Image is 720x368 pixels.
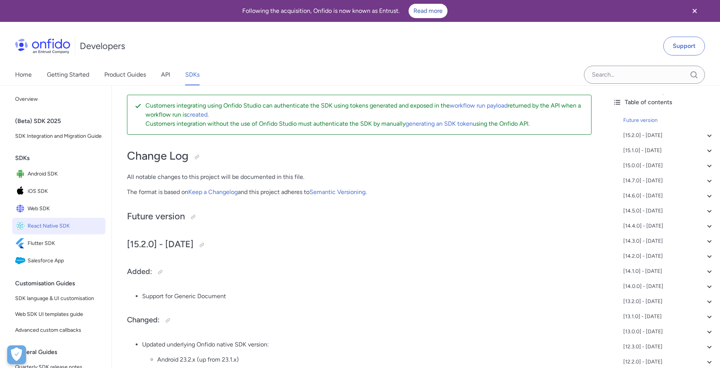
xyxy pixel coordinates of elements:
[15,276,108,291] div: Customisation Guides
[127,210,591,223] h2: Future version
[15,132,102,141] span: SDK Integration and Migration Guide
[12,323,105,338] a: Advanced custom callbacks
[80,40,125,52] h1: Developers
[406,120,473,127] a: generating an SDK token
[12,92,105,107] a: Overview
[450,102,508,109] a: workflow run payload
[15,38,70,54] img: Onfido Logo
[187,111,207,118] a: created
[28,221,102,231] span: React Native SDK
[15,326,102,335] span: Advanced custom callbacks
[15,345,108,360] div: General Guides
[623,267,714,276] a: [14.1.0] - [DATE]
[146,119,585,128] p: Customers integration without the use of Onfido Studio must authenticate the SDK by manually usin...
[663,37,705,55] a: Support
[47,64,89,85] a: Getting Started
[623,146,714,155] a: [15.1.0] - [DATE]
[9,4,681,18] div: Following the acquisition, Onfido is now known as Entrust.
[12,183,105,200] a: IconiOS SDKiOS SDK
[127,148,591,163] h1: Change Log
[623,206,714,216] a: [14.5.0] - [DATE]
[310,188,365,196] a: Semantic Versioning
[157,355,591,364] li: Android 23.2.x (up from 23.1.x)
[623,237,714,246] a: [14.3.0] - [DATE]
[28,203,102,214] span: Web SDK
[681,2,709,20] button: Close banner
[7,345,26,364] button: Open Preferences
[15,64,32,85] a: Home
[623,312,714,321] a: [13.1.0] - [DATE]
[127,238,591,251] h2: [15.2.0] - [DATE]
[584,66,705,84] input: Onfido search input field
[104,64,146,85] a: Product Guides
[623,131,714,140] a: [15.2.0] - [DATE]
[12,200,105,217] a: IconWeb SDKWeb SDK
[623,282,714,291] a: [14.0.0] - [DATE]
[613,98,714,107] div: Table of contents
[623,161,714,170] a: [15.0.0] - [DATE]
[623,342,714,351] a: [12.3.0] - [DATE]
[15,310,102,319] span: Web SDK UI templates guide
[623,176,714,185] a: [14.7.0] - [DATE]
[188,188,238,196] a: Keep a Changelog
[690,6,699,15] svg: Close banner
[7,345,26,364] div: Cookie Preferences
[15,256,28,266] img: IconSalesforce App
[12,235,105,252] a: IconFlutter SDKFlutter SDK
[127,188,591,197] p: The format is based on and this project adheres to .
[12,291,105,306] a: SDK language & UI customisation
[623,222,714,231] a: [14.4.0] - [DATE]
[15,186,28,197] img: IconiOS SDK
[146,101,585,119] p: Customers integrating using Onfido Studio can authenticate the SDK using tokens generated and exp...
[15,114,108,129] div: (Beta) SDK 2025
[28,186,102,197] span: iOS SDK
[185,64,200,85] a: SDKs
[409,4,447,18] a: Read more
[142,292,591,301] li: Support for Generic Document
[15,151,108,166] div: SDKs
[623,191,714,200] a: [14.6.0] - [DATE]
[12,253,105,269] a: IconSalesforce AppSalesforce App
[161,64,170,85] a: API
[12,307,105,322] a: Web SDK UI templates guide
[28,169,102,179] span: Android SDK
[623,297,714,306] a: [13.2.0] - [DATE]
[127,266,591,278] h3: Added:
[15,95,102,104] span: Overview
[623,116,714,125] a: Future version
[15,238,28,249] img: IconFlutter SDK
[127,172,591,182] p: All notable changes to this project will be documented in this file.
[15,294,102,303] span: SDK language & UI customisation
[127,314,591,326] h3: Changed:
[15,221,28,231] img: IconReact Native SDK
[12,218,105,234] a: IconReact Native SDKReact Native SDK
[28,256,102,266] span: Salesforce App
[12,166,105,182] a: IconAndroid SDKAndroid SDK
[28,238,102,249] span: Flutter SDK
[623,357,714,366] a: [12.2.0] - [DATE]
[623,327,714,336] a: [13.0.0] - [DATE]
[15,203,28,214] img: IconWeb SDK
[15,169,28,179] img: IconAndroid SDK
[142,340,591,364] li: Updated underlying Onfido native SDK version:
[623,252,714,261] a: [14.2.0] - [DATE]
[12,129,105,144] a: SDK Integration and Migration Guide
